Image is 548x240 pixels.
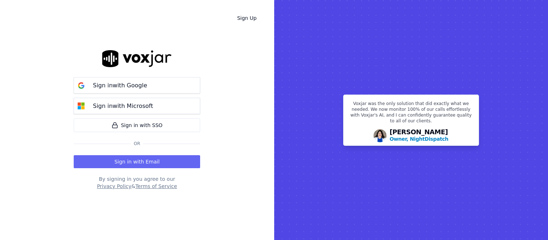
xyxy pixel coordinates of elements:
p: Sign in with Google [93,81,147,90]
p: Sign in with Microsoft [93,102,153,110]
div: [PERSON_NAME] [389,129,448,143]
img: google Sign in button [74,78,89,93]
button: Privacy Policy [97,183,131,190]
p: Owner, NightDispatch [389,135,448,143]
button: Sign inwith Google [74,77,200,93]
img: microsoft Sign in button [74,99,89,113]
img: logo [102,50,172,67]
button: Sign in with Email [74,155,200,168]
a: Sign in with SSO [74,118,200,132]
span: Or [131,141,143,147]
div: By signing in you agree to our & [74,175,200,190]
img: Avatar [374,129,387,142]
button: Sign inwith Microsoft [74,98,200,114]
p: Voxjar was the only solution that did exactly what we needed. We now monitor 100% of our calls ef... [348,101,474,127]
button: Terms of Service [135,183,177,190]
a: Sign Up [231,12,262,25]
